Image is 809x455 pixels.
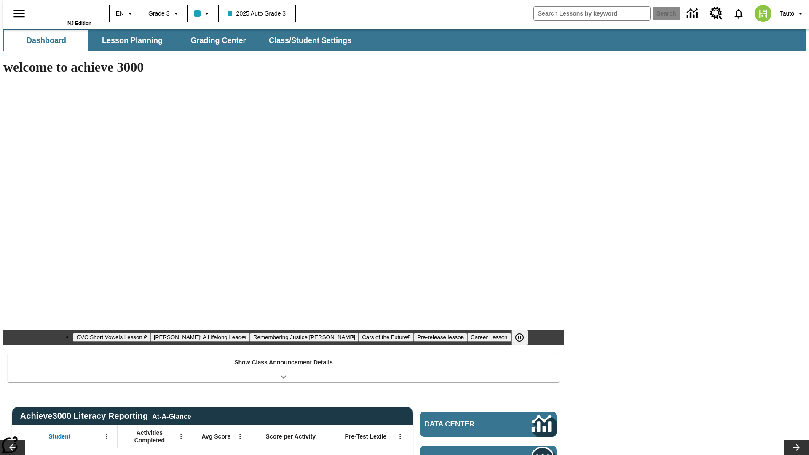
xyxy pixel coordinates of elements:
[345,433,387,440] span: Pre-Test Lexile
[201,433,230,440] span: Avg Score
[234,358,333,367] p: Show Class Announcement Details
[359,333,414,342] button: Slide 4 Cars of the Future?
[20,411,191,421] span: Achieve3000 Literacy Reporting
[150,333,250,342] button: Slide 2 Dianne Feinstein: A Lifelong Leader
[755,5,771,22] img: avatar image
[3,29,806,51] div: SubNavbar
[190,36,246,45] span: Grading Center
[266,433,316,440] span: Score per Activity
[190,6,215,21] button: Class color is light blue. Change class color
[37,4,91,21] a: Home
[780,9,794,18] span: Tauto
[176,30,260,51] button: Grading Center
[7,1,32,26] button: Open side menu
[262,30,358,51] button: Class/Student Settings
[228,9,286,18] span: 2025 Auto Grade 3
[4,30,88,51] button: Dashboard
[511,330,528,345] button: Pause
[420,412,557,437] a: Data Center
[8,353,560,382] div: Show Class Announcement Details
[705,2,728,25] a: Resource Center, Will open in new tab
[250,333,359,342] button: Slide 3 Remembering Justice O'Connor
[394,430,407,443] button: Open Menu
[234,430,246,443] button: Open Menu
[682,2,705,25] a: Data Center
[3,59,564,75] h1: welcome to achieve 3000
[67,21,91,26] span: NJ Edition
[414,333,467,342] button: Slide 5 Pre-release lesson
[102,36,163,45] span: Lesson Planning
[3,30,359,51] div: SubNavbar
[467,333,511,342] button: Slide 6 Career Lesson
[122,429,177,444] span: Activities Completed
[534,7,650,20] input: search field
[90,30,174,51] button: Lesson Planning
[425,420,504,428] span: Data Center
[100,430,113,443] button: Open Menu
[112,6,139,21] button: Language: EN, Select a language
[152,411,191,420] div: At-A-Glance
[784,440,809,455] button: Lesson carousel, Next
[175,430,188,443] button: Open Menu
[728,3,750,24] a: Notifications
[48,433,70,440] span: Student
[777,6,809,21] button: Profile/Settings
[145,6,185,21] button: Grade: Grade 3, Select a grade
[148,9,170,18] span: Grade 3
[27,36,66,45] span: Dashboard
[511,330,536,345] div: Pause
[37,3,91,26] div: Home
[269,36,351,45] span: Class/Student Settings
[73,333,150,342] button: Slide 1 CVC Short Vowels Lesson 2
[116,9,124,18] span: EN
[750,3,777,24] button: Select a new avatar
